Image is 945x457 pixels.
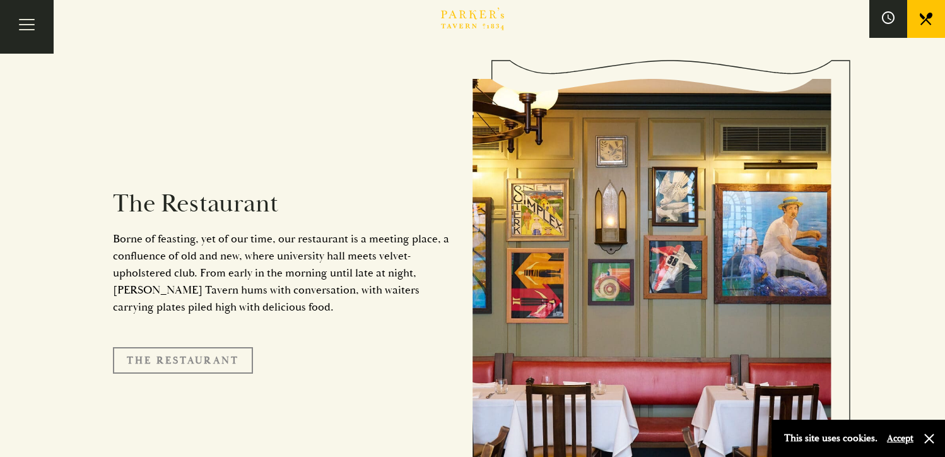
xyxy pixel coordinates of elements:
[113,347,253,374] a: The Restaurant
[923,432,936,445] button: Close and accept
[113,230,454,316] p: Borne of feasting, yet of our time, our restaurant is a meeting place, a confluence of old and ne...
[113,189,454,219] h2: The Restaurant
[887,432,913,444] button: Accept
[784,429,877,448] p: This site uses cookies.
